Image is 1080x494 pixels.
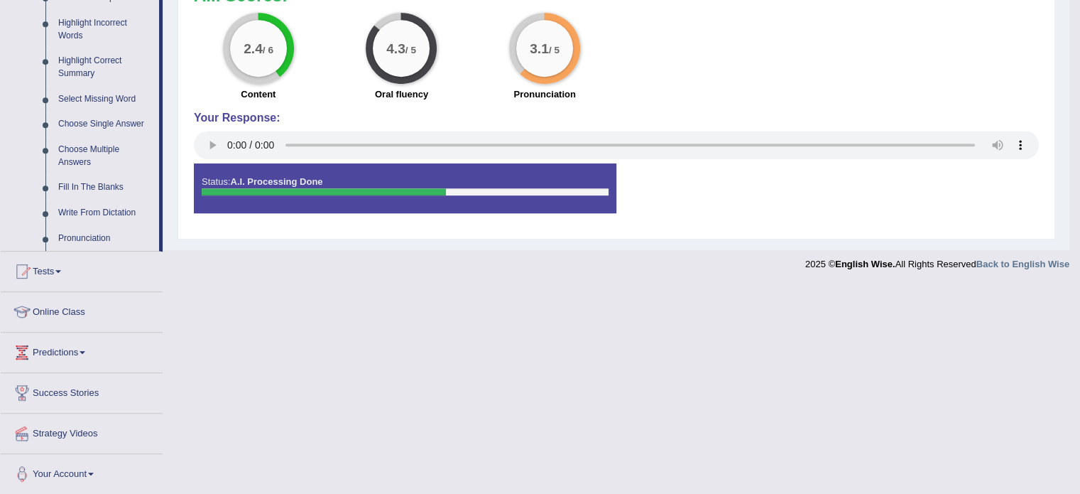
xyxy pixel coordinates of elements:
h4: Your Response: [194,112,1039,124]
label: Pronunciation [513,87,575,101]
a: Strategy Videos [1,414,163,449]
a: Highlight Incorrect Words [52,11,159,48]
label: Oral fluency [375,87,428,101]
a: Pronunciation [52,226,159,252]
label: Content [241,87,276,101]
div: 2025 © All Rights Reserved [805,250,1069,271]
a: Fill In The Blanks [52,175,159,200]
small: / 5 [405,44,416,55]
a: Back to English Wise [976,259,1069,269]
small: / 6 [263,44,273,55]
a: Success Stories [1,373,163,409]
strong: A.I. Processing Done [230,176,322,187]
strong: English Wise. [835,259,895,269]
big: 4.3 [387,40,406,55]
a: Predictions [1,333,163,368]
a: Your Account [1,454,163,490]
a: Write From Dictation [52,200,159,226]
div: Status: [194,163,616,213]
a: Online Class [1,292,163,328]
small: / 5 [549,44,560,55]
a: Choose Single Answer [52,112,159,137]
big: 3.1 [530,40,549,55]
a: Highlight Correct Summary [52,48,159,86]
big: 2.4 [244,40,263,55]
a: Select Missing Word [52,87,159,112]
a: Choose Multiple Answers [52,137,159,175]
a: Tests [1,252,163,287]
